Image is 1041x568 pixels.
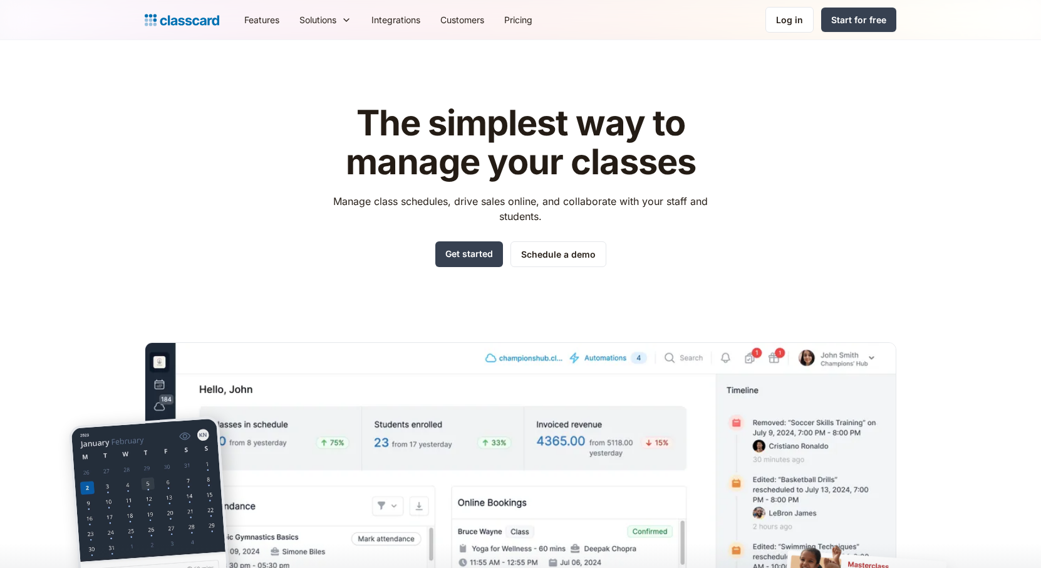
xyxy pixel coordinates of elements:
[430,6,494,34] a: Customers
[361,6,430,34] a: Integrations
[322,194,720,224] p: Manage class schedules, drive sales online, and collaborate with your staff and students.
[234,6,289,34] a: Features
[435,241,503,267] a: Get started
[299,13,336,26] div: Solutions
[494,6,542,34] a: Pricing
[765,7,814,33] a: Log in
[510,241,606,267] a: Schedule a demo
[145,11,219,29] a: Logo
[821,8,896,32] a: Start for free
[831,13,886,26] div: Start for free
[776,13,803,26] div: Log in
[322,104,720,181] h1: The simplest way to manage your classes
